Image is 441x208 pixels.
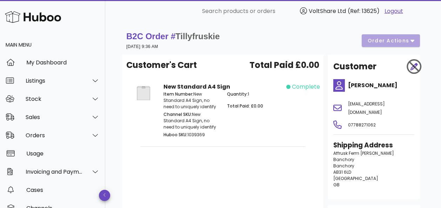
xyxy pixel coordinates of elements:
[26,96,83,102] div: Stock
[333,163,354,169] span: Banchory
[333,150,394,156] span: Affrusk Ferm [PERSON_NAME]
[227,91,282,97] p: 1
[333,182,340,188] span: GB
[292,83,320,91] span: complete
[348,7,380,15] span: (Ref: 13625)
[126,44,158,49] small: [DATE] 9:36 AM
[333,169,351,175] span: AB31 6LD
[385,7,403,15] a: Logout
[163,111,219,130] p: New Standard A4 Sign, no need to uniquely identify
[333,157,354,162] span: Banchory
[26,132,83,139] div: Orders
[5,9,61,25] img: Huboo Logo
[227,91,248,97] span: Quantity:
[333,175,378,181] span: [GEOGRAPHIC_DATA]
[348,101,385,115] span: [EMAIL_ADDRESS][DOMAIN_NAME]
[163,91,219,110] p: New Standard A4 Sign, no need to uniquely identify
[163,111,192,117] span: Channel SKU:
[163,132,219,138] p: 1039369
[26,114,83,120] div: Sales
[163,83,230,91] strong: New Standard A4 Sign
[227,103,263,109] span: Total Paid: £0.00
[26,168,83,175] div: Invoicing and Payments
[26,77,83,84] div: Listings
[26,59,100,66] div: My Dashboard
[132,83,155,104] img: Product Image
[126,32,220,41] strong: B2C Order #
[175,32,220,41] span: Tillyfruskie
[163,132,187,138] span: Huboo SKU:
[348,122,376,128] span: 07788271062
[26,187,100,193] div: Cases
[249,59,319,71] span: Total Paid £0.00
[333,60,376,73] h2: Customer
[126,59,197,71] span: Customer's Cart
[26,150,100,157] div: Usage
[309,7,346,15] span: VoltShare Ltd
[348,81,414,90] h4: [PERSON_NAME]
[333,140,414,150] h3: Shipping Address
[163,91,193,97] span: Item Number:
